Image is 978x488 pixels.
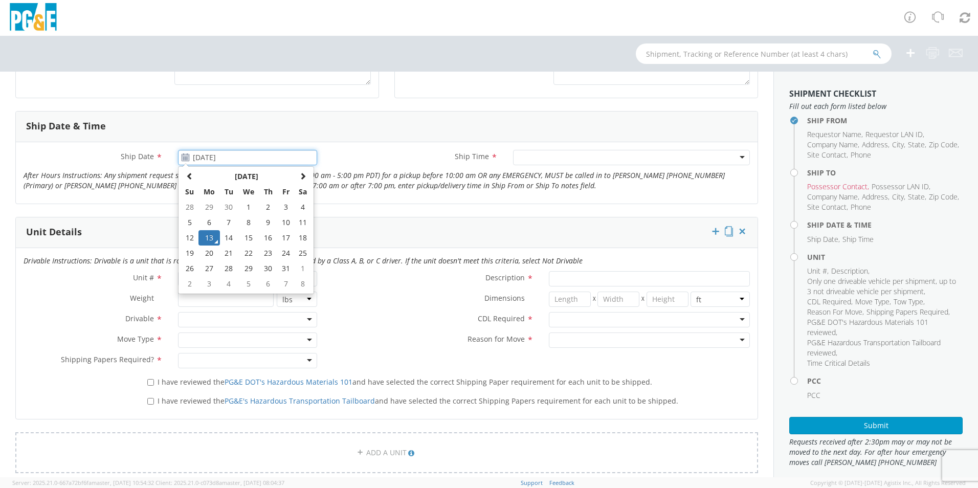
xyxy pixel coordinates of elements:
input: Height [647,292,688,307]
td: 4 [294,199,312,215]
span: master, [DATE] 08:04:37 [222,479,284,486]
td: 3 [198,276,220,292]
td: 7 [277,276,295,292]
span: Client: 2025.21.0-c073d8a [155,479,284,486]
td: 17 [277,230,295,246]
span: Unit # [807,266,827,276]
h4: PCC [807,377,963,385]
a: ADD A UNIT [15,432,758,473]
td: 16 [259,230,277,246]
li: , [865,129,924,140]
th: Th [259,184,277,199]
span: Description [485,273,525,282]
td: 12 [181,230,198,246]
span: Shipping Papers Required [866,307,948,317]
td: 24 [277,246,295,261]
span: I have reviewed the and have selected the correct Shipping Paper requirement for each unit to be ... [158,377,652,387]
h3: Unit Details [26,227,82,237]
li: , [807,150,848,160]
span: Requests received after 2:30pm may or may not be moved to the next day. For after hour emergency ... [789,437,963,468]
td: 7 [220,215,238,230]
span: Company Name [807,140,858,149]
span: City [892,140,904,149]
span: Server: 2025.21.0-667a72bf6fa [12,479,154,486]
a: Feedback [549,479,574,486]
span: Zip Code [929,140,958,149]
span: Address [862,192,888,202]
td: 18 [294,230,312,246]
span: Tow Type [894,297,923,306]
li: , [807,182,869,192]
input: I have reviewed thePG&E's Hazardous Transportation Tailboardand have selected the correct Shippin... [147,398,154,405]
span: CDL Required [478,314,525,323]
span: PG&E Hazardous Transportation Tailboard reviewed [807,338,941,358]
li: , [831,266,870,276]
li: , [807,266,829,276]
td: 9 [259,215,277,230]
li: , [894,297,925,307]
span: CDL Required [807,297,851,306]
span: Description [831,266,868,276]
li: , [872,182,930,192]
span: I have reviewed the and have selected the correct Shipping Papers requirement for each unit to be... [158,396,678,406]
td: 22 [238,246,259,261]
a: PG&E's Hazardous Transportation Tailboard [225,396,375,406]
span: Dimensions [484,293,525,303]
span: Requestor LAN ID [865,129,923,139]
span: Requestor Name [807,129,861,139]
span: Phone [851,202,871,212]
td: 8 [238,215,259,230]
td: 5 [238,276,259,292]
input: Length [549,292,591,307]
li: , [807,140,859,150]
li: , [892,140,905,150]
td: 27 [198,261,220,276]
span: State [908,140,925,149]
td: 28 [181,199,198,215]
span: Possessor Contact [807,182,868,191]
th: Tu [220,184,238,199]
td: 23 [259,246,277,261]
span: Move Type [117,334,154,344]
li: , [866,307,950,317]
td: 31 [277,261,295,276]
span: X [591,292,598,307]
span: Ship Date [807,234,838,244]
span: Possessor LAN ID [872,182,929,191]
span: Ship Date [121,151,154,161]
td: 20 [198,246,220,261]
td: 14 [220,230,238,246]
span: Fill out each form listed below [789,101,963,112]
span: Copyright © [DATE]-[DATE] Agistix Inc., All Rights Reserved [810,479,966,487]
span: Reason for Move [468,334,525,344]
td: 19 [181,246,198,261]
td: 1 [238,199,259,215]
li: , [807,192,859,202]
li: , [807,234,840,245]
th: Su [181,184,198,199]
th: Sa [294,184,312,199]
span: Ship Time [842,234,874,244]
td: 29 [198,199,220,215]
td: 30 [259,261,277,276]
li: , [807,338,960,358]
li: , [862,140,890,150]
a: Support [521,479,543,486]
td: 8 [294,276,312,292]
li: , [807,276,960,297]
li: , [807,317,960,338]
td: 13 [198,230,220,246]
span: Phone [851,150,871,160]
li: , [807,129,863,140]
span: Move Type [855,297,890,306]
span: Site Contact [807,150,847,160]
li: , [929,192,959,202]
td: 3 [277,199,295,215]
span: Weight [130,293,154,303]
td: 2 [259,199,277,215]
td: 11 [294,215,312,230]
li: , [892,192,905,202]
span: Company Name [807,192,858,202]
span: State [908,192,925,202]
td: 6 [259,276,277,292]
